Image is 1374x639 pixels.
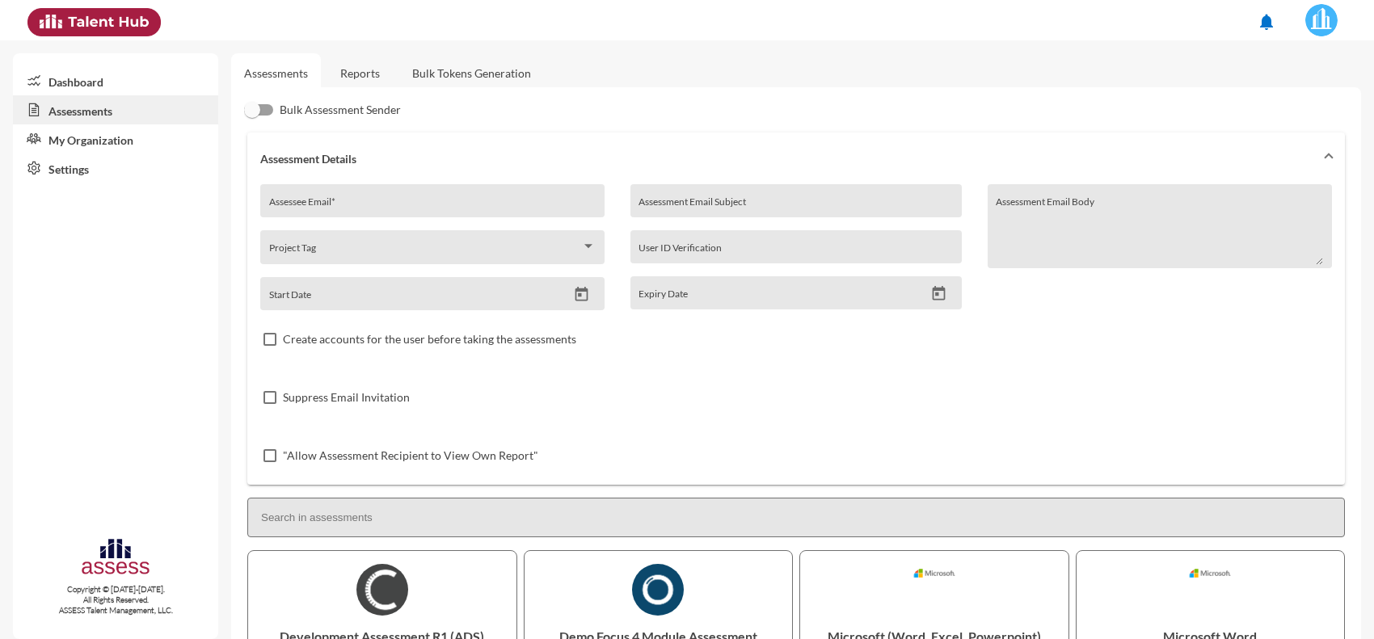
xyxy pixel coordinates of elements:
[13,124,218,153] a: My Organization
[399,53,544,93] a: Bulk Tokens Generation
[247,184,1345,485] div: Assessment Details
[283,388,410,407] span: Suppress Email Invitation
[13,66,218,95] a: Dashboard
[247,132,1345,184] mat-expansion-panel-header: Assessment Details
[925,285,953,302] button: Open calendar
[327,53,393,93] a: Reports
[567,286,596,303] button: Open calendar
[283,330,576,349] span: Create accounts for the user before taking the assessments
[80,536,152,581] img: assesscompany-logo.png
[260,152,1313,166] mat-panel-title: Assessment Details
[13,95,218,124] a: Assessments
[247,498,1345,537] input: Search in assessments
[283,446,538,465] span: "Allow Assessment Recipient to View Own Report"
[13,584,218,616] p: Copyright © [DATE]-[DATE]. All Rights Reserved. ASSESS Talent Management, LLC.
[1257,12,1276,32] mat-icon: notifications
[280,100,401,120] span: Bulk Assessment Sender
[244,66,308,80] a: Assessments
[13,153,218,183] a: Settings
